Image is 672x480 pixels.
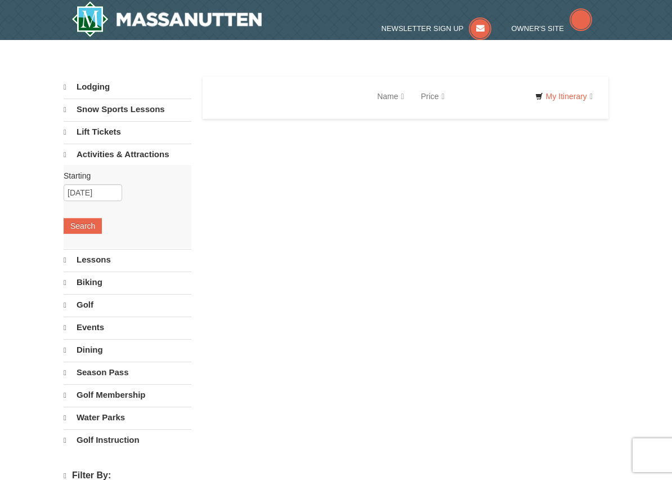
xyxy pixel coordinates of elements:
a: Owner's Site [511,24,592,33]
a: Lessons [64,249,191,270]
a: Lodging [64,77,191,97]
label: Starting [64,170,183,181]
a: Lift Tickets [64,121,191,143]
a: My Itinerary [528,88,600,105]
span: Owner's Site [511,24,564,33]
a: Snow Sports Lessons [64,99,191,120]
a: Golf Instruction [64,429,191,451]
a: Massanutten Resort [71,1,262,37]
img: Massanutten Resort Logo [71,1,262,37]
a: Newsletter Sign Up [382,24,492,33]
a: Events [64,317,191,338]
span: Newsletter Sign Up [382,24,464,33]
a: Water Parks [64,407,191,428]
a: Season Pass [64,362,191,383]
a: Golf [64,294,191,315]
a: Activities & Attractions [64,144,191,165]
a: Price [413,85,453,108]
a: Golf Membership [64,384,191,406]
button: Search [64,218,102,234]
a: Biking [64,272,191,293]
a: Dining [64,339,191,361]
a: Name [369,85,412,108]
